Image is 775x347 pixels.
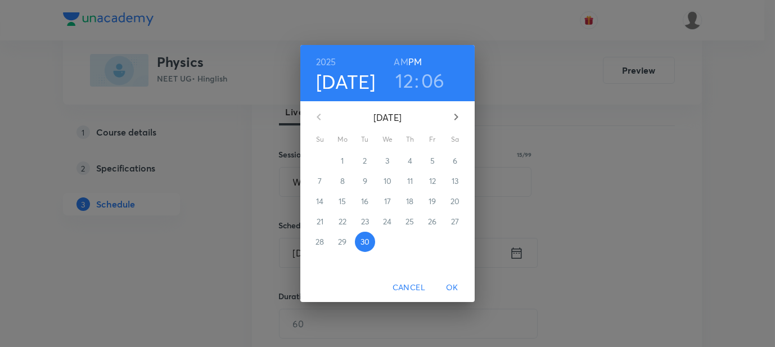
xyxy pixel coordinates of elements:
span: Th [400,134,420,145]
span: We [377,134,398,145]
span: Fr [422,134,443,145]
h3: : [414,69,419,92]
p: 30 [361,236,370,247]
button: OK [434,277,470,298]
span: Cancel [393,281,425,295]
button: 06 [421,69,445,92]
span: OK [439,281,466,295]
button: 2025 [316,54,336,70]
span: Sa [445,134,465,145]
button: PM [408,54,422,70]
button: 30 [355,232,375,252]
p: [DATE] [332,111,443,124]
button: Cancel [388,277,430,298]
button: AM [394,54,408,70]
button: 12 [395,69,413,92]
span: Mo [332,134,353,145]
button: [DATE] [316,70,376,93]
span: Su [310,134,330,145]
span: Tu [355,134,375,145]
